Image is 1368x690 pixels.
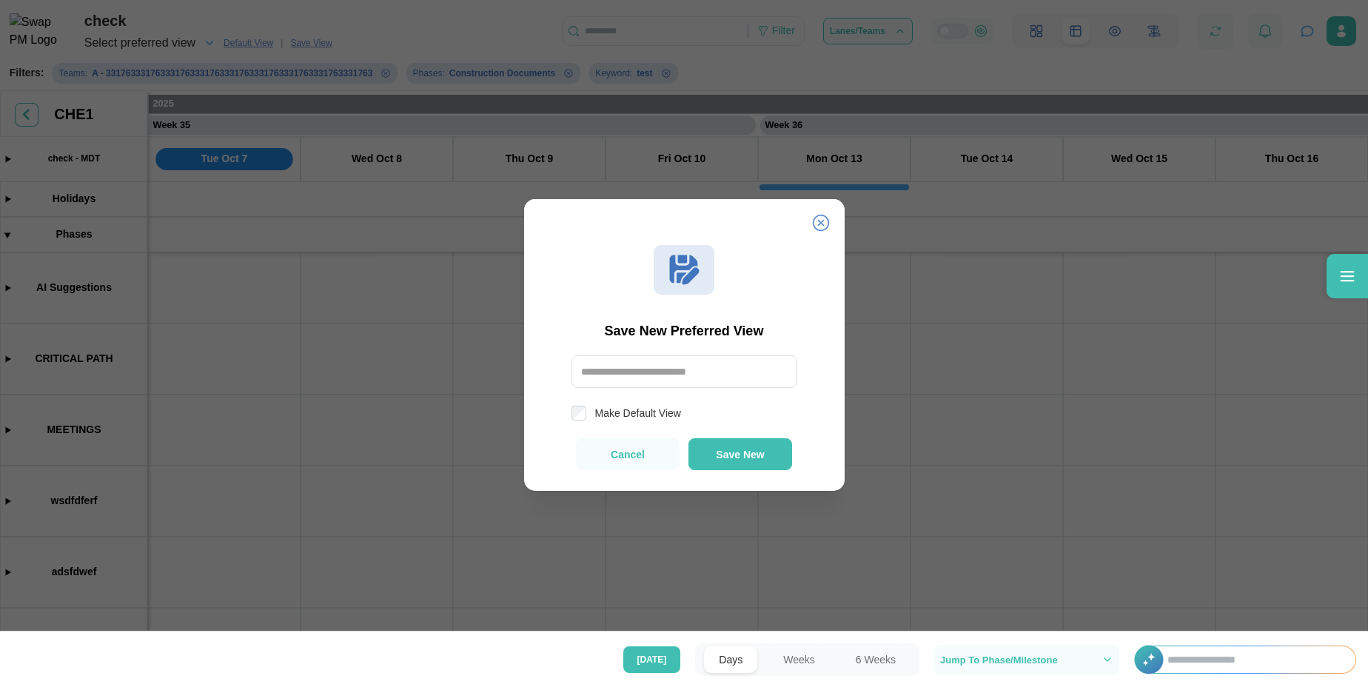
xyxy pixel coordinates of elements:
[940,655,1058,665] span: Jump To Phase/Milestone
[545,324,824,338] div: Save New Preferred View
[576,438,680,470] button: Cancel
[716,449,764,460] span: Save New
[688,438,792,470] button: Save New
[586,406,681,421] label: Make Default View
[768,646,830,673] button: Weeks
[611,449,645,460] span: Cancel
[841,646,911,673] button: 6 Weeks
[637,647,667,672] span: [DATE]
[704,646,757,673] button: Days
[1134,646,1356,674] div: +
